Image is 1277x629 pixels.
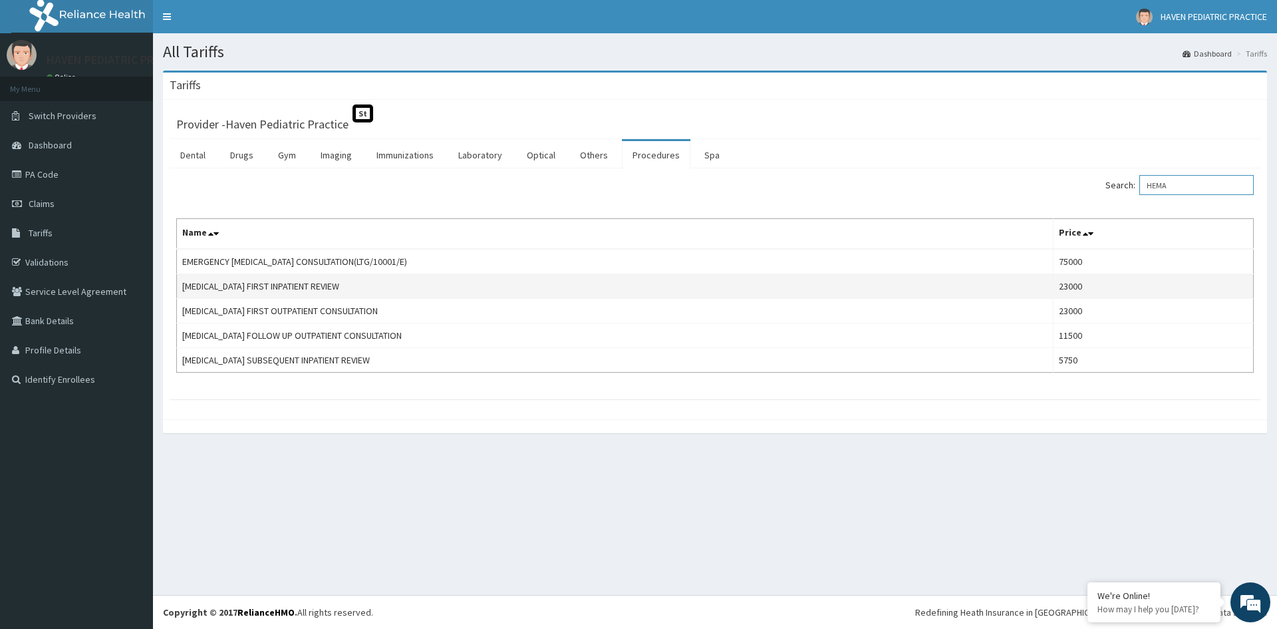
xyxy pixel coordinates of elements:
input: Search: [1139,175,1254,195]
span: Claims [29,198,55,210]
a: Online [47,73,78,82]
td: [MEDICAL_DATA] SUBSEQUENT INPATIENT REVIEW [177,348,1054,373]
p: HAVEN PEDIATRIC PRACTICE [47,54,190,66]
img: User Image [1136,9,1153,25]
h1: All Tariffs [163,43,1267,61]
div: We're Online! [1097,590,1210,602]
a: Drugs [219,141,264,169]
a: Dental [170,141,216,169]
a: RelianceHMO [237,606,295,618]
span: Tariffs [29,227,53,239]
a: Imaging [310,141,362,169]
td: 23000 [1054,299,1254,323]
td: 23000 [1054,274,1254,299]
p: How may I help you today? [1097,604,1210,615]
td: [MEDICAL_DATA] FIRST OUTPATIENT CONSULTATION [177,299,1054,323]
span: Switch Providers [29,110,96,122]
td: 5750 [1054,348,1254,373]
h3: Tariffs [170,79,201,91]
span: We're online! [77,168,184,302]
div: Minimize live chat window [218,7,250,39]
th: Name [177,219,1054,250]
a: Immunizations [366,141,444,169]
a: Others [569,141,619,169]
td: [MEDICAL_DATA] FOLLOW UP OUTPATIENT CONSULTATION [177,323,1054,348]
a: Dashboard [1183,48,1232,59]
span: HAVEN PEDIATRIC PRACTICE [1161,11,1267,23]
span: Dashboard [29,139,72,151]
img: d_794563401_company_1708531726252_794563401 [25,67,54,100]
a: Laboratory [448,141,513,169]
a: Spa [694,141,730,169]
td: EMERGENCY [MEDICAL_DATA] CONSULTATION(LTG/10001/E) [177,249,1054,274]
div: Chat with us now [69,75,223,92]
footer: All rights reserved. [153,595,1277,629]
strong: Copyright © 2017 . [163,606,297,618]
th: Price [1054,219,1254,250]
div: Redefining Heath Insurance in [GEOGRAPHIC_DATA] using Telemedicine and Data Science! [915,606,1267,619]
td: 11500 [1054,323,1254,348]
textarea: Type your message and hit 'Enter' [7,363,253,410]
td: [MEDICAL_DATA] FIRST INPATIENT REVIEW [177,274,1054,299]
h3: Provider - Haven Pediatric Practice [176,118,349,130]
li: Tariffs [1233,48,1267,59]
a: Gym [267,141,307,169]
img: User Image [7,40,37,70]
td: 75000 [1054,249,1254,274]
span: St [353,105,373,122]
label: Search: [1105,175,1254,195]
a: Optical [516,141,566,169]
a: Procedures [622,141,690,169]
